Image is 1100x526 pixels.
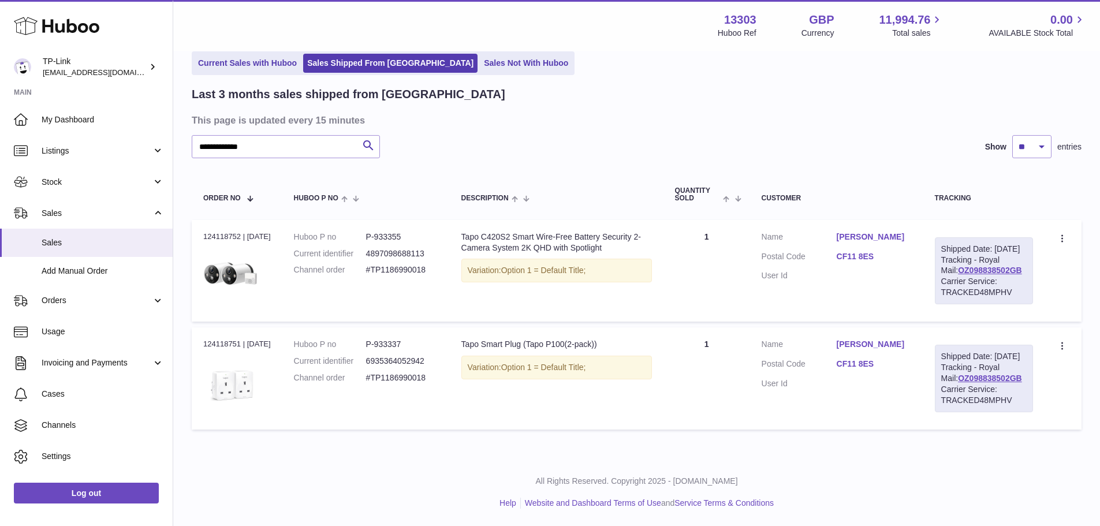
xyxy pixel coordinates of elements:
span: [EMAIL_ADDRESS][DOMAIN_NAME] [43,68,170,77]
dt: Huboo P no [294,232,366,243]
div: Shipped Date: [DATE] [941,244,1027,255]
div: Carrier Service: TRACKED48MPHV [941,276,1027,298]
div: TP-Link [43,56,147,78]
dt: Channel order [294,372,366,383]
p: All Rights Reserved. Copyright 2025 - [DOMAIN_NAME] [182,476,1091,487]
div: Variation: [461,356,652,379]
dt: Channel order [294,264,366,275]
dt: Current identifier [294,356,366,367]
span: Huboo P no [294,195,338,202]
dd: P-933337 [366,339,438,350]
span: Sales [42,237,164,248]
div: Shipped Date: [DATE] [941,351,1027,362]
a: Log out [14,483,159,503]
img: internalAdmin-13303@internal.huboo.com [14,58,31,76]
dt: Postal Code [762,359,837,372]
span: 11,994.76 [879,12,930,28]
a: 0.00 AVAILABLE Stock Total [989,12,1086,39]
span: Orders [42,295,152,306]
span: 0.00 [1050,12,1073,28]
a: [PERSON_NAME] [837,339,912,350]
td: 1 [663,220,750,322]
div: Tapo C420S2 Smart Wire-Free Battery Security 2-Camera System 2K QHD with Spotlight [461,232,652,253]
div: Carrier Service: TRACKED48MPHV [941,384,1027,406]
strong: 13303 [724,12,756,28]
dt: User Id [762,270,837,281]
span: Usage [42,326,164,337]
dt: Name [762,232,837,245]
h2: Last 3 months sales shipped from [GEOGRAPHIC_DATA] [192,87,505,102]
span: Total sales [892,28,944,39]
span: Option 1 = Default Title; [501,363,586,372]
a: CF11 8ES [837,251,912,262]
span: Quantity Sold [675,187,721,202]
a: OZ098838502GB [958,266,1022,275]
li: and [521,498,774,509]
a: Help [499,498,516,508]
dd: P-933355 [366,232,438,243]
div: Tracking [935,195,1033,202]
span: Sales [42,208,152,219]
a: Sales Shipped From [GEOGRAPHIC_DATA] [303,54,478,73]
span: entries [1057,141,1082,152]
div: Tracking - Royal Mail: [935,237,1033,304]
a: [PERSON_NAME] [837,232,912,243]
span: My Dashboard [42,114,164,125]
dd: 4897098688113 [366,248,438,259]
label: Show [985,141,1006,152]
dd: #TP1186990018 [366,372,438,383]
span: Invoicing and Payments [42,357,152,368]
div: Variation: [461,259,652,282]
dd: 6935364052942 [366,356,438,367]
span: Description [461,195,509,202]
span: Cases [42,389,164,400]
span: Order No [203,195,241,202]
div: 124118752 | [DATE] [203,232,271,242]
div: Tapo Smart Plug (Tapo P100(2-pack)) [461,339,652,350]
img: 420s2-hub_large_20220825035449h-_1.jpg [203,245,261,303]
a: 11,994.76 Total sales [879,12,944,39]
a: Sales Not With Huboo [480,54,572,73]
div: 124118751 | [DATE] [203,339,271,349]
img: Tapo_P100_2pack_1000-1000px__UK__large_1587883115088x_fa54861f-8efc-4898-a8e6-7436161c49a6.jpg [203,353,261,411]
a: Current Sales with Huboo [194,54,301,73]
strong: GBP [809,12,834,28]
div: Huboo Ref [718,28,756,39]
div: Tracking - Royal Mail: [935,345,1033,412]
div: Currency [801,28,834,39]
div: Customer [762,195,912,202]
a: Website and Dashboard Terms of Use [525,498,661,508]
dd: #TP1186990018 [366,264,438,275]
a: OZ098838502GB [958,374,1022,383]
span: Listings [42,146,152,156]
h3: This page is updated every 15 minutes [192,114,1079,126]
span: Settings [42,451,164,462]
a: CF11 8ES [837,359,912,370]
dt: User Id [762,378,837,389]
span: Option 1 = Default Title; [501,266,586,275]
dt: Huboo P no [294,339,366,350]
span: Add Manual Order [42,266,164,277]
span: AVAILABLE Stock Total [989,28,1086,39]
dt: Name [762,339,837,353]
span: Stock [42,177,152,188]
td: 1 [663,327,750,429]
span: Channels [42,420,164,431]
a: Service Terms & Conditions [674,498,774,508]
dt: Postal Code [762,251,837,265]
dt: Current identifier [294,248,366,259]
